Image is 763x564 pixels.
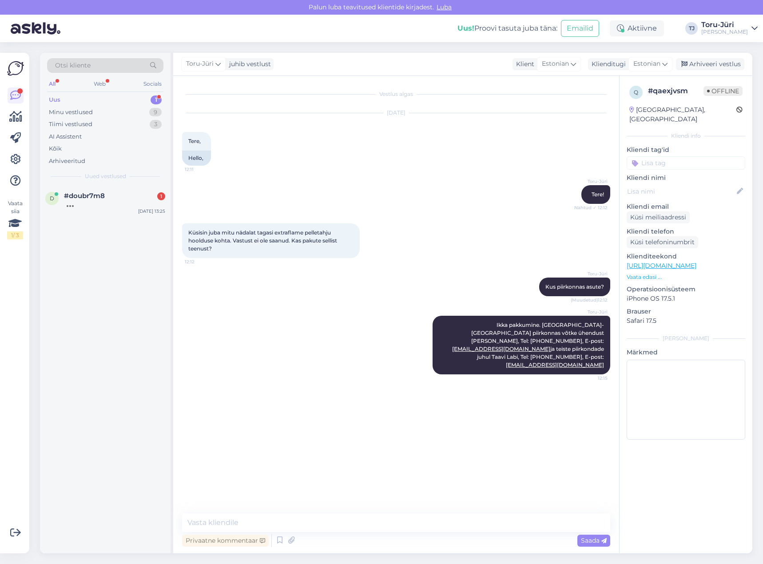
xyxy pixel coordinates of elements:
a: [URL][DOMAIN_NAME] [627,262,696,270]
div: Küsi telefoninumbrit [627,236,698,248]
div: Klient [513,60,534,69]
div: Klienditugi [588,60,626,69]
span: (Muudetud) 12:12 [571,297,608,303]
div: # qaexjvsm [648,86,703,96]
span: d [50,195,54,202]
div: [DATE] [182,109,610,117]
p: Kliendi tag'id [627,145,745,155]
p: Kliendi email [627,202,745,211]
p: iPhone OS 17.5.1 [627,294,745,303]
input: Lisa tag [627,156,745,170]
div: 1 [151,95,162,104]
span: Nähtud ✓ 12:12 [574,204,608,211]
span: Estonian [633,59,660,69]
span: Toru-Jüri [574,270,608,277]
div: Proovi tasuta juba täna: [457,23,557,34]
div: [GEOGRAPHIC_DATA], [GEOGRAPHIC_DATA] [629,105,736,124]
span: Küsisin juba mitu nädalat tagasi extraflame pelletahju hoolduse kohta. Vastust ei ole saanud. Kas... [188,229,338,252]
span: Uued vestlused [85,172,126,180]
span: Kus piirkonnas asute? [545,283,604,290]
div: All [47,78,57,90]
div: Web [92,78,107,90]
span: Estonian [542,59,569,69]
div: Uus [49,95,60,104]
a: [EMAIL_ADDRESS][DOMAIN_NAME] [506,361,604,368]
a: [EMAIL_ADDRESS][DOMAIN_NAME] [452,346,550,352]
p: Kliendi telefon [627,227,745,236]
p: Märkmed [627,348,745,357]
p: Vaata edasi ... [627,273,745,281]
div: Arhiveeri vestlus [676,58,744,70]
b: Uus! [457,24,474,32]
span: #doubr7m8 [64,192,105,200]
p: Kliendi nimi [627,173,745,183]
div: 1 [157,192,165,200]
span: 12:15 [574,375,608,381]
div: Socials [142,78,163,90]
div: Toru-Jüri [701,21,748,28]
span: Ikka pakkumine. [GEOGRAPHIC_DATA]-[GEOGRAPHIC_DATA] piirkonnas võtke ühendust [PERSON_NAME], Tel:... [452,322,605,368]
div: [PERSON_NAME] [701,28,748,36]
span: Toru-Jüri [574,178,608,185]
span: 12:12 [185,258,218,265]
div: Aktiivne [610,20,664,36]
img: Askly Logo [7,60,24,77]
div: Küsi meiliaadressi [627,211,690,223]
div: Kliendi info [627,132,745,140]
div: 1 / 3 [7,231,23,239]
div: Minu vestlused [49,108,93,117]
input: Lisa nimi [627,187,735,196]
div: Hello, [182,151,211,166]
div: [DATE] 13:25 [138,208,165,214]
p: Klienditeekond [627,252,745,261]
a: Toru-Jüri[PERSON_NAME] [701,21,758,36]
span: q [634,89,638,95]
div: Privaatne kommentaar [182,535,269,547]
div: [PERSON_NAME] [627,334,745,342]
div: Arhiveeritud [49,157,85,166]
span: Toru-Jüri [574,309,608,315]
p: Operatsioonisüsteem [627,285,745,294]
p: Brauser [627,307,745,316]
span: Luba [434,3,454,11]
span: Toru-Jüri [186,59,214,69]
button: Emailid [561,20,599,37]
div: AI Assistent [49,132,82,141]
div: TJ [685,22,698,35]
span: Tere! [592,191,604,198]
div: 9 [149,108,162,117]
div: Tiimi vestlused [49,120,92,129]
div: 3 [150,120,162,129]
span: Tere, [188,138,201,144]
p: Safari 17.5 [627,316,745,326]
span: Otsi kliente [55,61,91,70]
span: Saada [581,536,607,544]
div: Kõik [49,144,62,153]
span: Offline [703,86,743,96]
div: juhib vestlust [226,60,271,69]
span: 12:11 [185,166,218,173]
div: Vestlus algas [182,90,610,98]
div: Vaata siia [7,199,23,239]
